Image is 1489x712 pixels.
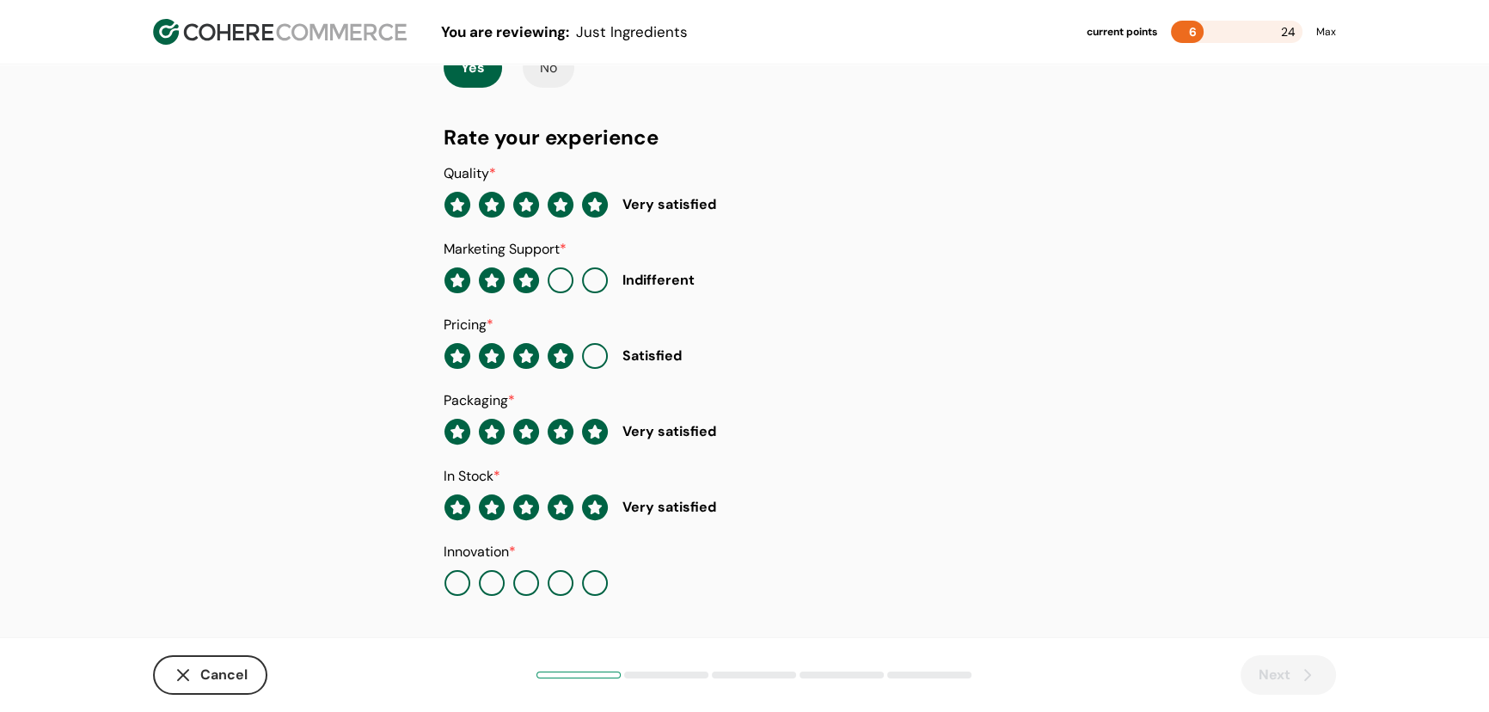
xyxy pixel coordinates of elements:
[444,316,493,334] label: Pricing
[622,270,695,291] div: Indifferent
[444,122,1045,153] div: Rate your experience
[444,48,502,88] button: Yes
[153,655,267,695] button: Cancel
[444,391,515,409] label: Packaging
[622,194,716,215] div: Very satisfied
[523,48,574,88] button: No
[441,22,569,41] span: You are reviewing:
[444,467,500,485] label: In Stock
[576,22,688,41] span: Just Ingredients
[1189,24,1197,40] span: 6
[622,346,682,366] div: Satisfied
[622,421,716,442] div: Very satisfied
[1281,21,1296,43] span: 24
[444,240,567,258] label: Marketing Support
[622,497,716,518] div: Very satisfied
[444,543,516,561] label: Innovation
[444,164,496,182] label: Quality
[153,19,407,45] img: Cohere Logo
[1087,24,1157,40] div: current points
[1241,655,1336,695] button: Next
[1316,24,1336,40] div: Max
